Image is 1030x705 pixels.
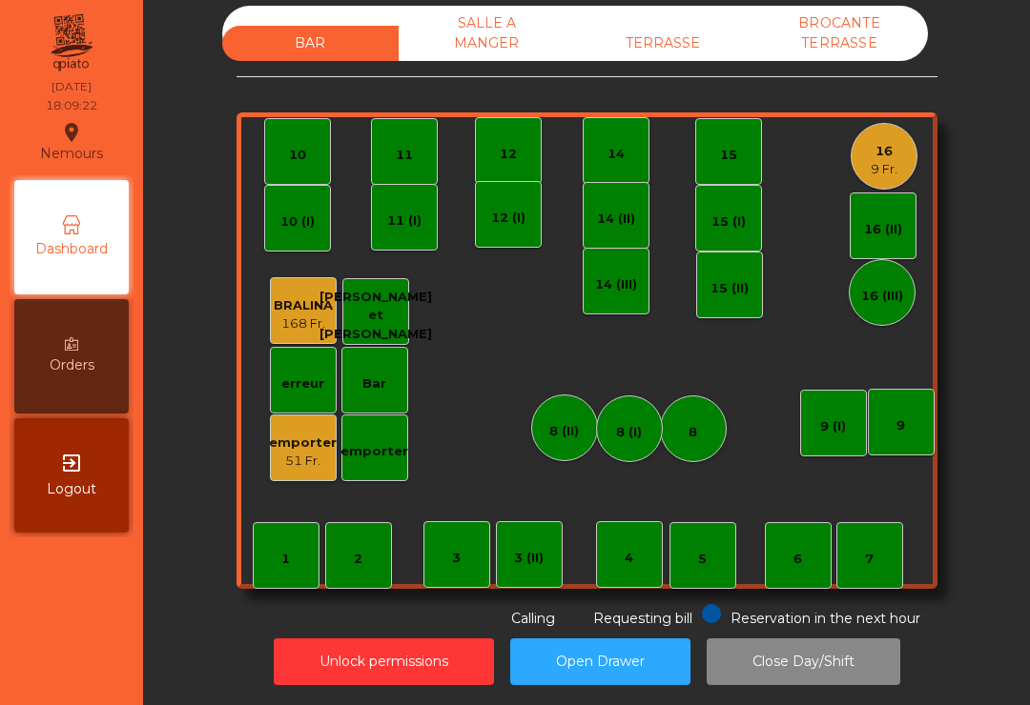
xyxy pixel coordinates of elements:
[40,118,103,166] div: Nemours
[575,26,752,61] div: TERRASSE
[387,211,422,231] div: 11 (I)
[274,314,333,333] div: 168 Fr.
[60,452,83,474] i: exit_to_app
[274,638,494,685] button: Unlock permissions
[731,610,920,627] span: Reservation in the next hour
[593,610,692,627] span: Requesting bill
[871,160,897,179] div: 9 Fr.
[274,296,333,315] div: BRALINA
[396,146,413,165] div: 11
[720,146,737,165] div: 15
[616,423,642,442] div: 8 (I)
[608,145,625,164] div: 14
[896,416,905,435] div: 9
[864,220,902,239] div: 16 (II)
[281,374,324,393] div: erreur
[269,452,337,471] div: 51 Fr.
[625,549,633,568] div: 4
[452,549,461,568] div: 3
[752,6,928,61] div: BROCANTE TERRASSE
[280,212,315,232] div: 10 (I)
[793,550,802,569] div: 6
[354,550,362,569] div: 2
[871,142,897,161] div: 16
[707,638,900,685] button: Close Day/Shift
[47,479,96,499] span: Logout
[60,121,83,144] i: location_on
[711,279,749,298] div: 15 (II)
[865,550,874,569] div: 7
[861,287,903,306] div: 16 (III)
[500,145,517,164] div: 12
[222,26,399,61] div: BAR
[820,417,846,436] div: 9 (I)
[35,239,108,259] span: Dashboard
[514,549,544,568] div: 3 (II)
[48,10,94,76] img: qpiato
[46,97,97,114] div: 18:09:22
[549,422,579,441] div: 8 (II)
[289,146,306,165] div: 10
[689,423,697,442] div: 8
[281,550,290,569] div: 1
[399,6,575,61] div: SALLE A MANGER
[269,433,337,453] div: emporter
[340,442,408,461] div: emporter
[595,275,637,294] div: 14 (III)
[362,374,386,393] div: Bar
[491,209,525,228] div: 12 (I)
[51,78,92,95] div: [DATE]
[698,550,707,569] div: 5
[50,355,94,375] span: Orders
[319,288,432,344] div: [PERSON_NAME] et [PERSON_NAME]
[510,638,690,685] button: Open Drawer
[711,212,746,232] div: 15 (I)
[597,210,635,229] div: 14 (II)
[511,610,555,627] span: Calling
